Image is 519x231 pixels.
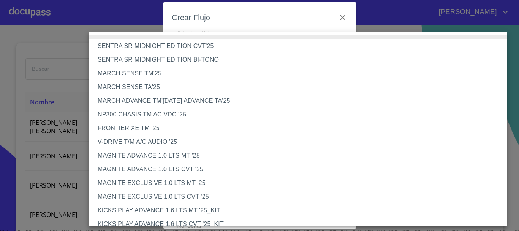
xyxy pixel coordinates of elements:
[89,53,513,67] li: SENTRA SR MIDNIGHT EDITION BI-TONO
[89,135,513,149] li: V-DRIVE T/M A/C AUDIO '25
[89,108,513,121] li: NP300 CHASIS TM AC VDC '25
[89,190,513,204] li: MAGNITE EXCLUSIVE 1.0 LTS CVT '25
[89,80,513,94] li: MARCH SENSE TA'25
[89,217,513,231] li: KICKS PLAY ADVANCE 1.6 LTS CVT '25_KIT
[89,176,513,190] li: MAGNITE EXCLUSIVE 1.0 LTS MT '25
[89,149,513,162] li: MAGNITE ADVANCE 1.0 LTS MT '25
[89,204,513,217] li: KICKS PLAY ADVANCE 1.6 LTS MT '25_KIT
[89,94,513,108] li: MARCH ADVANCE TM'[DATE] ADVANCE TA'25
[89,121,513,135] li: FRONTIER XE TM '25
[89,39,513,53] li: SENTRA SR MIDNIGHT EDITION CVT'25
[89,67,513,80] li: MARCH SENSE TM'25
[89,162,513,176] li: MAGNITE ADVANCE 1.0 LTS CVT '25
